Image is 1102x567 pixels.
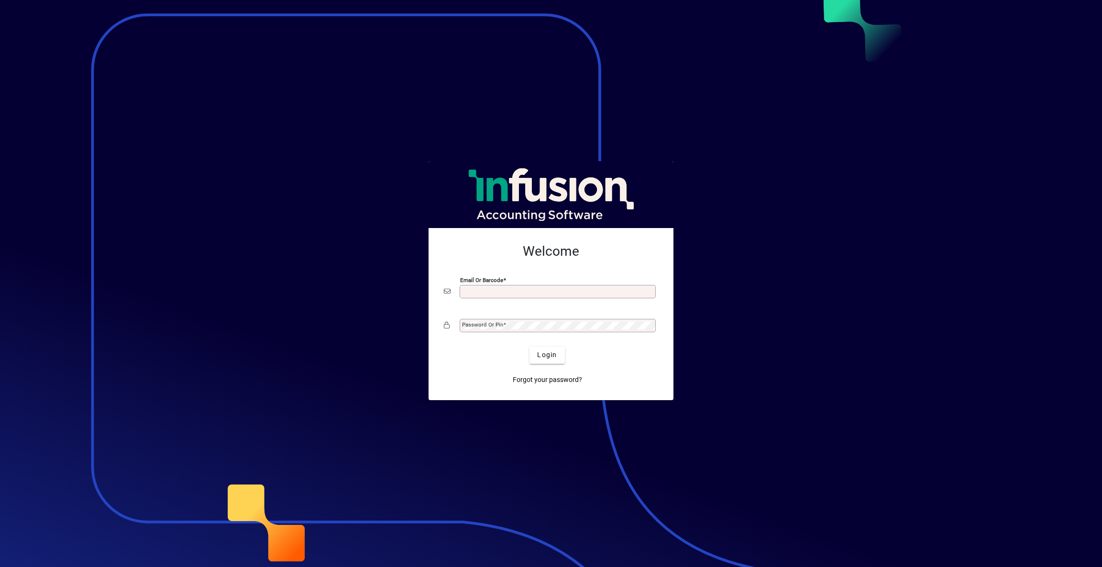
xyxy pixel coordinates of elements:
span: Login [537,350,557,360]
mat-label: Password or Pin [462,321,503,328]
h2: Welcome [444,243,658,260]
a: Forgot your password? [509,371,586,389]
span: Forgot your password? [513,375,582,385]
button: Login [529,347,564,364]
mat-label: Email or Barcode [460,276,503,283]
